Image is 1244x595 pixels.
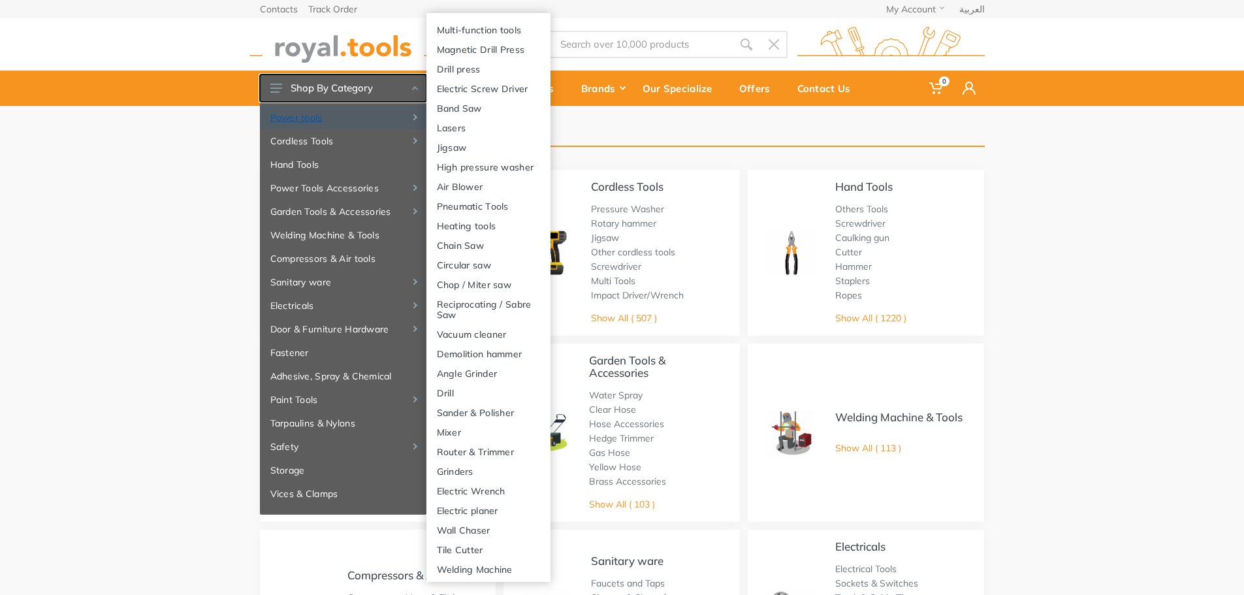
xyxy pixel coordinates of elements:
[835,180,893,193] a: Hand Tools
[788,71,869,106] a: Contact Us
[426,500,550,520] a: Electric planer
[835,289,862,301] a: Ropes
[426,294,550,324] a: Reciprocating / Sabre Saw
[426,363,550,383] a: Angle Grinder
[426,422,550,442] a: Mixer
[835,261,872,272] a: Hammer
[835,203,888,215] a: Others Tools
[426,255,550,274] a: Circular saw
[835,217,885,229] a: Screwdriver
[426,118,550,137] a: Lasers
[426,137,550,157] a: Jigsaw
[426,383,550,402] a: Drill
[920,71,953,106] a: 0
[730,71,788,106] a: Offers
[249,27,437,63] img: royal.tools Logo
[260,5,298,14] a: Contacts
[308,5,357,14] a: Track Order
[939,76,949,86] span: 0
[260,341,426,364] a: Fastener
[426,274,550,294] a: Chop / Miter saw
[426,402,550,422] a: Sander & Polisher
[589,418,664,430] a: Hose Accessories
[591,232,619,244] a: Jigsaw
[835,312,906,324] a: Show All ( 1220 )
[260,458,426,482] a: Storage
[426,39,550,59] a: Magnetic Drill Press
[260,388,426,411] a: Paint Tools
[589,498,655,510] a: Show All ( 103 )
[730,74,788,102] div: Offers
[260,176,426,200] a: Power Tools Accessories
[835,275,870,287] a: Staplers
[835,442,901,454] a: Show All ( 113 )
[260,411,426,435] a: Tarpaulins & Nylons
[260,153,426,176] a: Hand Tools
[591,217,656,229] a: Rotary hammer
[591,289,684,301] a: Impact Driver/Wrench
[426,344,550,363] a: Demolition hammer
[426,216,550,235] a: Heating tools
[260,294,426,317] a: Electricals
[959,5,985,14] a: العربية
[589,475,666,487] a: Brass Accessories
[426,20,550,39] a: Multi-function tools
[426,235,550,255] a: Chain Saw
[589,461,641,473] a: Yellow Hose
[426,520,550,539] a: Wall Chaser
[591,275,635,287] a: Multi Tools
[633,71,730,106] a: Our Specialize
[347,568,468,582] a: Compressors & Air tools
[591,180,663,193] a: Cordless Tools
[835,410,963,424] a: Welding Machine & Tools
[260,74,426,102] button: Shop By Category
[426,442,550,461] a: Router & Trimmer
[572,74,633,102] div: Brands
[835,563,897,575] a: Electrical Tools
[835,246,862,258] a: Cutter
[426,59,550,78] a: Drill press
[835,539,885,553] a: Electricals
[591,246,675,258] a: Other cordless tools
[260,106,426,129] a: Power tools
[835,577,918,589] a: Sockets & Switches
[591,554,663,568] a: Sanitary ware
[426,176,550,196] a: Air Blower
[426,559,550,579] a: Welding Machine
[589,404,636,415] a: Clear Hose
[426,481,550,500] a: Electric Wrench
[591,203,664,215] a: Pressure Washer
[426,98,550,118] a: Band Saw
[426,539,550,559] a: Tile Cutter
[260,435,426,458] a: Safety
[589,353,665,379] a: Garden Tools & Accessories
[633,74,730,102] div: Our Specialize
[797,27,985,63] img: royal.tools Logo
[260,317,426,341] a: Door & Furniture Hardware
[591,577,665,589] a: Faucets and Taps
[589,447,630,458] a: Gas Hose
[426,157,550,176] a: High pressure washer
[426,196,550,216] a: Pneumatic Tools
[591,261,641,272] a: Screwdriver
[788,74,869,102] div: Contact Us
[589,432,654,444] a: Hedge Trimmer
[589,389,643,401] a: Water Spray
[260,247,426,270] a: Compressors & Air tools
[260,223,426,247] a: Welding Machine & Tools
[260,364,426,388] a: Adhesive, Spray & Chemical
[260,482,426,506] a: Vices & Clamps
[426,324,550,344] a: Vacuum cleaner
[426,461,550,481] a: Grinders
[591,312,657,324] a: Show All ( 507 )
[835,232,889,244] a: Caulking gun
[767,409,816,457] img: Royal - Welding Machine & Tools
[767,229,816,277] img: Royal - Hand Tools
[549,31,732,58] input: Site search
[260,129,426,153] a: Cordless Tools
[260,270,426,294] a: Sanitary ware
[426,78,550,98] a: Electric Screw Driver
[260,200,426,223] a: Garden Tools & Accessories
